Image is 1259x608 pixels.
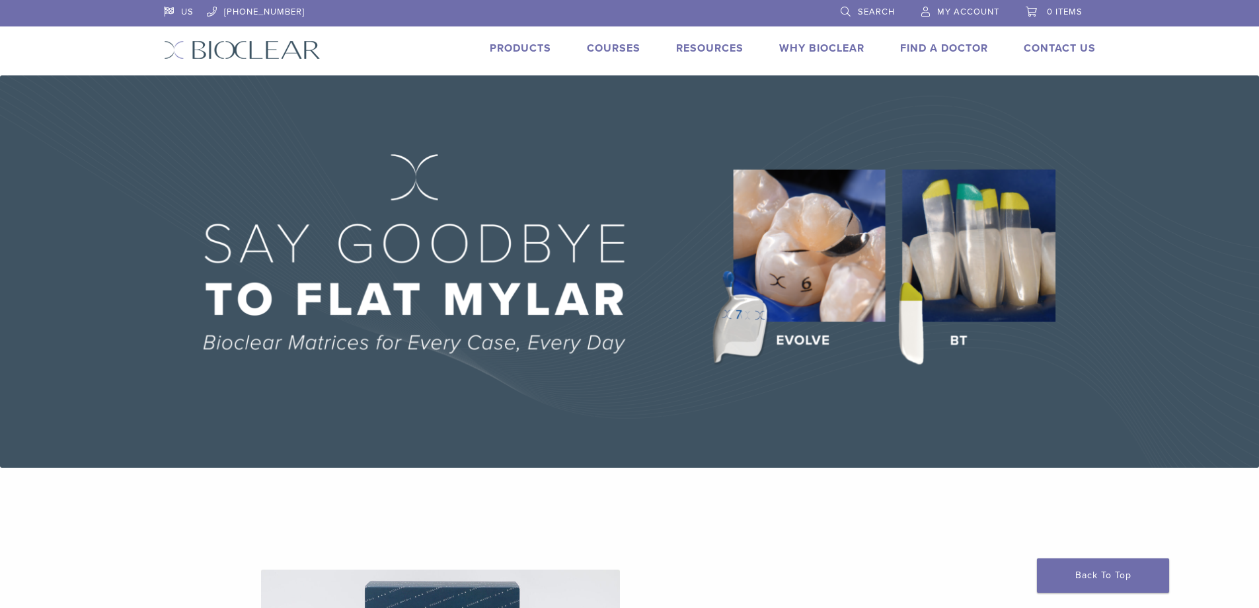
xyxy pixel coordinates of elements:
[779,42,864,55] a: Why Bioclear
[1037,558,1169,593] a: Back To Top
[676,42,744,55] a: Resources
[900,42,988,55] a: Find A Doctor
[164,40,321,60] img: Bioclear
[1047,7,1083,17] span: 0 items
[587,42,640,55] a: Courses
[1024,42,1096,55] a: Contact Us
[937,7,999,17] span: My Account
[490,42,551,55] a: Products
[858,7,895,17] span: Search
